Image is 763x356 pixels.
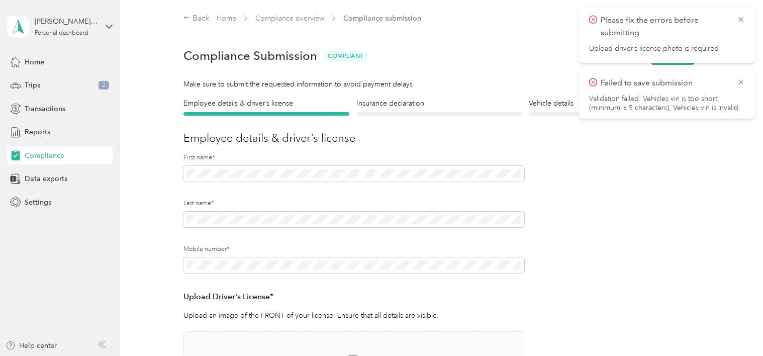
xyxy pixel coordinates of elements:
[25,57,44,67] span: Home
[601,77,729,90] p: Failed to save submission
[356,98,522,109] h4: Insurance declaration
[707,300,763,356] iframe: Everlance-gr Chat Button Frame
[217,14,236,23] a: Home
[25,150,64,161] span: Compliance
[529,98,695,109] h4: Vehicle details
[99,81,109,90] span: 2
[183,310,524,321] p: Upload an image of the FRONT of your license. Ensure that all details are visible.
[6,340,57,351] button: Help center
[589,95,745,113] li: Validation failed: Vehicles vin is too short (minimum is 5 characters), Vehicles vin is invalid
[25,197,51,208] span: Settings
[25,127,50,137] span: Reports
[35,16,98,27] div: [PERSON_NAME] Green
[183,130,695,146] h3: Employee details & driver’s license
[183,245,524,254] label: Mobile number*
[589,44,745,53] span: Upload driver’s license photo is required
[343,13,421,24] span: Compliance submission
[323,50,369,62] span: Compliant
[35,30,88,36] div: Personal dashboard
[183,79,695,90] div: Make sure to submit the requested information to avoid payment delays
[255,14,324,23] a: Compliance overview
[183,49,317,63] h1: Compliance Submission
[183,98,349,109] h4: Employee details & driver’s license
[183,153,524,162] label: First name*
[601,14,729,39] p: Please fix the errors before submitting
[25,173,67,184] span: Data exports
[183,13,210,25] div: Back
[25,104,65,114] span: Transactions
[25,80,40,91] span: Trips
[183,291,524,303] h3: Upload Driver's License*
[183,199,524,208] label: Last name*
